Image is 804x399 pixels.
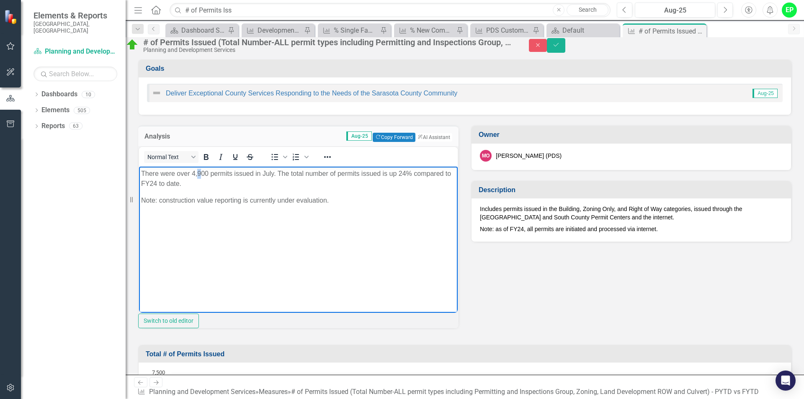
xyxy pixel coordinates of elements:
p: Includes permits issued in the Building, Zoning Only, and Right of Way categories, issued through... [480,205,783,223]
div: Bullet list [268,151,289,163]
button: Underline [228,151,242,163]
div: # of Permits Issued (Total Number-ALL permit types including Permitting and Inspections Group, Zo... [143,38,512,47]
img: On Target [126,38,139,51]
a: Planning and Development Services [149,388,255,396]
h3: Total # of Permits Issued [146,350,787,358]
span: Normal Text [147,154,188,160]
a: Elements [41,106,70,115]
button: AI Assistant [415,133,452,142]
div: 505 [74,107,90,114]
button: Reveal or hide additional toolbar items [320,151,335,163]
div: Default [562,25,617,36]
div: [PERSON_NAME] (PDS) [496,152,562,160]
a: PDS Customer Service (Copy) w/ Accela [472,25,531,36]
div: Numbered list [289,151,310,163]
h3: Description [479,186,787,194]
span: Elements & Reports [33,10,117,21]
a: Planning and Development Services [33,47,117,57]
div: 10 [82,91,95,98]
h3: Analysis [144,133,204,140]
span: Aug-25 [752,89,778,98]
button: Copy Forward [373,133,415,142]
a: Dashboards [41,90,77,99]
input: Search Below... [33,67,117,81]
div: % Single Family Residential Permit Reviews On Time Monthly [334,25,378,36]
button: Switch to old editor [138,314,199,328]
a: Reports [41,121,65,131]
div: Open Intercom Messenger [776,371,796,391]
div: » » [137,387,762,397]
iframe: Rich Text Area [139,167,458,313]
a: Default [549,25,617,36]
div: # of Permits Issued (Total Number-ALL permit types including Permitting and Inspections Group, Zo... [291,388,759,396]
div: % New Commercial On Time Reviews Monthly [410,25,454,36]
div: Planning and Development Services [143,47,512,53]
h3: Owner [479,131,787,139]
img: Not Defined [152,88,162,98]
button: Aug-25 [635,3,715,18]
img: ClearPoint Strategy [4,9,19,24]
button: Block Normal Text [144,151,198,163]
a: % New Commercial On Time Reviews Monthly [396,25,454,36]
div: Dashboard Snapshot [181,25,226,36]
button: EP [782,3,797,18]
div: Aug-25 [638,5,712,15]
a: Deliver Exceptional County Services Responding to the Needs of the Sarasota County Community [166,90,457,97]
a: Measures [259,388,288,396]
p: Note: as of FY24, all permits are initiated and processed via internet. [480,223,783,233]
a: Search [567,4,608,16]
button: Strikethrough [243,151,257,163]
div: PDS Customer Service (Copy) w/ Accela [486,25,531,36]
h3: Goals [146,65,787,72]
a: Dashboard Snapshot [167,25,226,36]
div: MO [480,150,492,162]
a: Development Trends [244,25,302,36]
button: Bold [199,151,213,163]
div: 63 [69,123,82,130]
div: Development Trends [258,25,302,36]
button: Italic [214,151,228,163]
span: Aug-25 [346,131,372,141]
text: 7,500 [152,368,165,376]
a: % Single Family Residential Permit Reviews On Time Monthly [320,25,378,36]
small: [GEOGRAPHIC_DATA], [GEOGRAPHIC_DATA] [33,21,117,34]
input: Search ClearPoint... [170,3,611,18]
div: # of Permits Issued (Total Number-ALL permit types including Permitting and Inspections Group, Zo... [639,26,704,36]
